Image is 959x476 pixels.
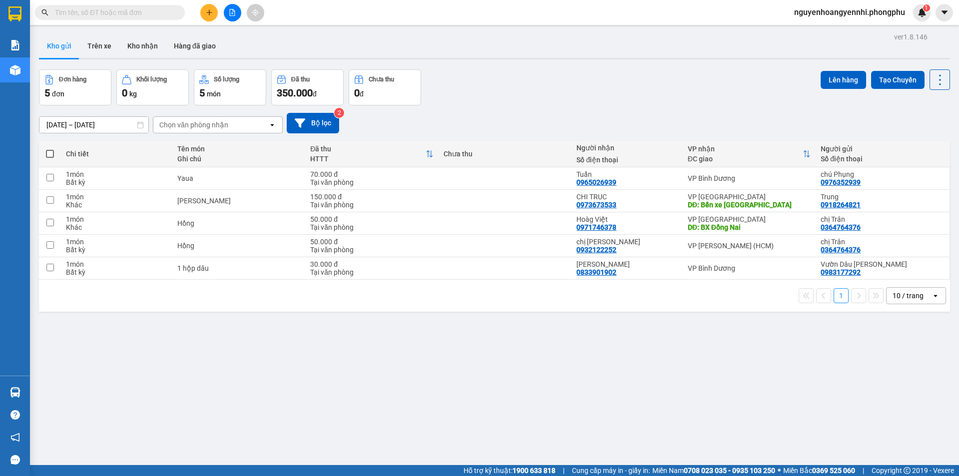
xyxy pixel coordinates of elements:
span: search [41,9,48,16]
div: 0918264821 [821,201,861,209]
div: chú Phụng [821,170,944,178]
div: Người gửi [821,145,944,153]
th: Toggle SortBy [683,141,816,167]
span: question-circle [10,410,20,420]
button: Bộ lọc [287,113,339,133]
div: Đã thu [310,145,426,153]
div: 0983177292 [821,268,861,276]
div: VP [PERSON_NAME] (HCM) [688,242,811,250]
div: chị Trân [821,238,944,246]
strong: 0369 525 060 [812,467,855,475]
span: 1 [925,4,928,11]
div: Ghi chú [177,155,301,163]
div: Tại văn phòng [310,201,434,209]
div: chi gao [576,260,677,268]
button: Lên hàng [821,71,866,89]
img: icon-new-feature [918,8,927,17]
span: plus [206,9,213,16]
img: solution-icon [10,40,20,50]
span: đơn [52,90,64,98]
svg: open [932,292,940,300]
div: Tuấn [576,170,677,178]
div: VP Bình Dương [688,174,811,182]
div: 0971746378 [576,223,616,231]
div: Tại văn phòng [310,223,434,231]
div: Tại văn phòng [310,178,434,186]
div: DĐ: BX Đồng Nai [688,223,811,231]
span: file-add [229,9,236,16]
button: aim [247,4,264,21]
div: 10 / trang [893,291,924,301]
div: Chọn văn phòng nhận [159,120,228,130]
span: aim [252,9,259,16]
div: 50.000 đ [310,215,434,223]
button: Số lượng5món [194,69,266,105]
div: 1 món [66,170,167,178]
div: Tên món [177,145,301,153]
div: Chi tiết [66,150,167,158]
button: file-add [224,4,241,21]
div: Số lượng [214,76,239,83]
span: đ [313,90,317,98]
div: Khác [66,223,167,231]
button: Tạo Chuyến [871,71,925,89]
div: chị Tú [576,238,677,246]
div: DĐ: Bến xe Biên Hoà [688,201,811,209]
div: 1 món [66,215,167,223]
span: 0 [122,87,127,99]
button: Trên xe [79,34,119,58]
div: Yaua [177,174,301,182]
img: logo-vxr [8,6,21,21]
span: kg [129,90,137,98]
div: Số điện thoại [576,156,677,164]
div: 0965026939 [576,178,616,186]
input: Select a date range. [39,117,148,133]
div: VP [GEOGRAPHIC_DATA] [688,215,811,223]
sup: 1 [923,4,930,11]
div: Hồng [177,242,301,250]
div: 0932122252 [576,246,616,254]
button: Đã thu350.000đ [271,69,344,105]
button: plus [200,4,218,21]
img: warehouse-icon [10,65,20,75]
span: món [207,90,221,98]
span: Cung cấp máy in - giấy in: [572,465,650,476]
div: HTTT [310,155,426,163]
button: Kho gửi [39,34,79,58]
span: Miền Nam [652,465,775,476]
button: Kho nhận [119,34,166,58]
div: 0976352939 [821,178,861,186]
th: Toggle SortBy [305,141,439,167]
div: 0833901902 [576,268,616,276]
input: Tìm tên, số ĐT hoặc mã đơn [55,7,173,18]
sup: 2 [334,108,344,118]
div: Bất kỳ [66,246,167,254]
div: Tại văn phòng [310,268,434,276]
span: caret-down [940,8,949,17]
div: 1 món [66,193,167,201]
div: 1 món [66,260,167,268]
div: Khác [66,201,167,209]
div: VP [GEOGRAPHIC_DATA] [688,193,811,201]
svg: open [268,121,276,129]
div: 0364764376 [821,223,861,231]
div: Khối lượng [136,76,167,83]
span: | [863,465,864,476]
span: message [10,455,20,465]
button: Khối lượng0kg [116,69,189,105]
div: 0973673533 [576,201,616,209]
div: Đơn hàng [59,76,86,83]
div: 30.000 đ [310,260,434,268]
div: Bất kỳ [66,178,167,186]
div: CHI TRUC [576,193,677,201]
div: VP nhận [688,145,803,153]
div: 0364764376 [821,246,861,254]
div: Hoàg Việt [576,215,677,223]
span: 5 [199,87,205,99]
strong: 1900 633 818 [512,467,555,475]
div: Hồng [177,219,301,227]
div: 70.000 đ [310,170,434,178]
div: 150.000 đ [310,193,434,201]
button: caret-down [936,4,953,21]
div: 1 hộp dâu [177,264,301,272]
